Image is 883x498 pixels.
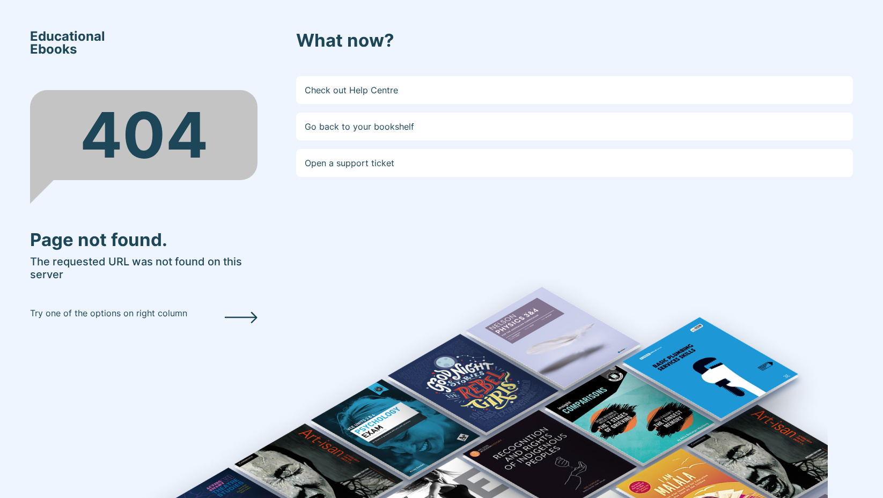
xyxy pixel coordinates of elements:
a: Open a support ticket [296,149,853,177]
p: Try one of the options on right column [30,307,187,319]
a: Check out Help Centre [296,76,853,104]
h3: What now? [296,30,853,51]
a: Go back to your bookshelf [296,113,853,140]
div: 404 [30,90,257,180]
h5: The requested URL was not found on this server [30,255,257,281]
span: Educational Ebooks [30,30,105,56]
h3: Page not found. [30,229,257,251]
